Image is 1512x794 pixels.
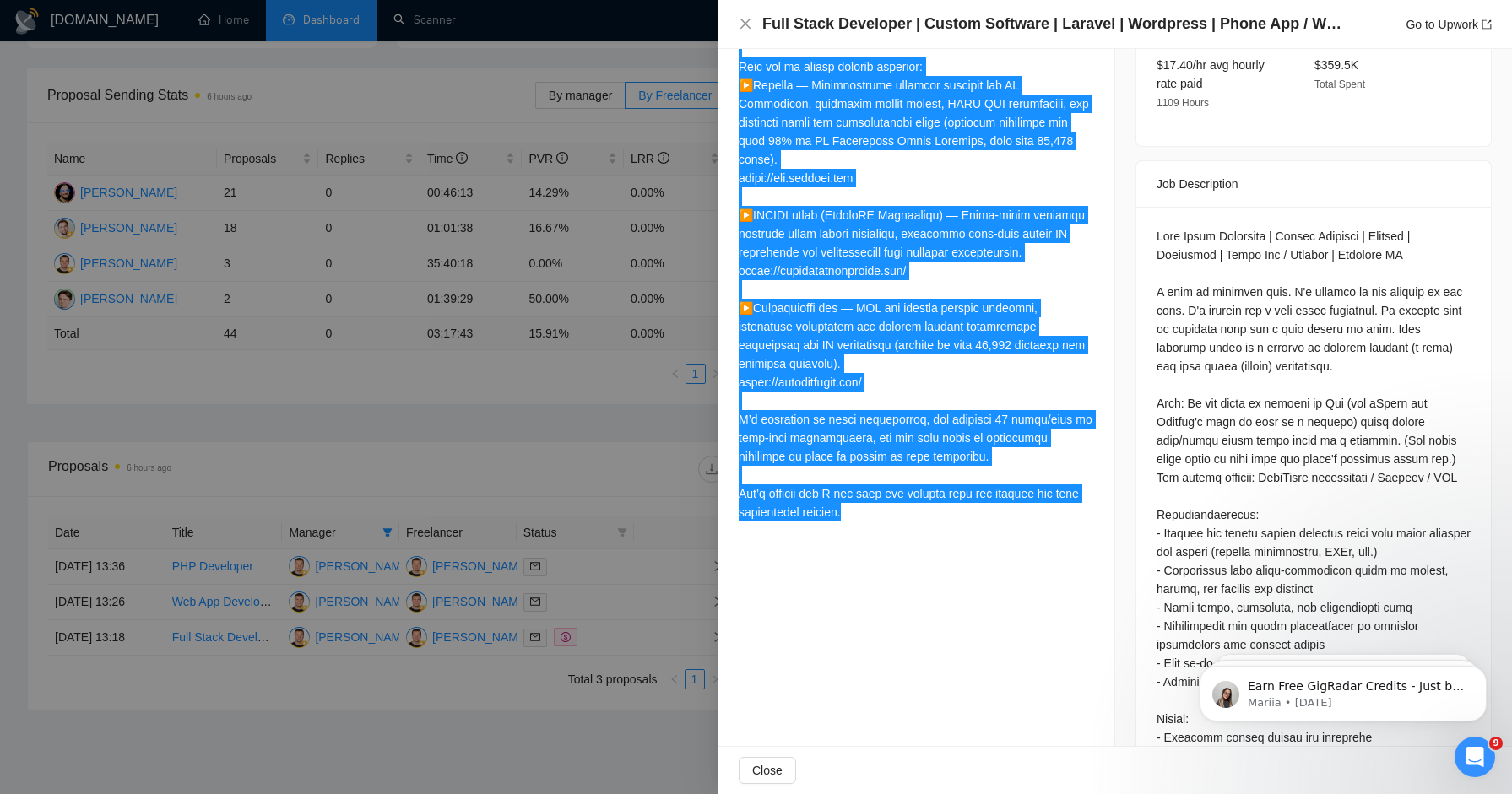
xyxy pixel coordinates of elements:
span: close [739,17,752,30]
span: $17.40/hr avg hourly rate paid [1157,58,1265,90]
span: export [1482,19,1492,30]
h4: Full Stack Developer | Custom Software | Laravel | Wordpress | Phone App / Website | Leverage AI [762,14,1345,35]
span: Close [752,761,783,780]
span: Total Spent [1314,78,1365,90]
iframe: Intercom notifications message [1174,630,1512,748]
span: $359.5K [1314,58,1358,72]
button: Close [739,757,796,784]
button: Close [739,17,752,31]
iframe: Intercom live chat [1455,737,1495,777]
div: Job Description [1157,161,1471,207]
span: 9 [1489,737,1503,750]
span: 1109 Hours [1157,97,1209,109]
a: Go to Upworkexport [1406,18,1492,31]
